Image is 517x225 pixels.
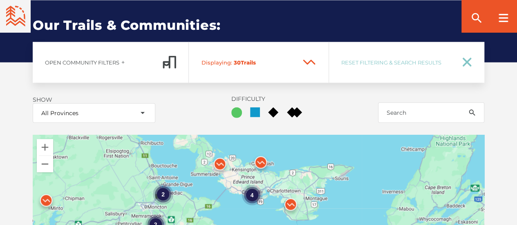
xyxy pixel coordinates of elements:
ion-icon: add [120,60,126,65]
a: Reset Filtering & Search Results [329,42,485,83]
button: Zoom in [37,139,53,156]
label: Show [33,96,53,103]
ion-icon: search [470,11,483,25]
div: 2 [153,184,173,205]
span: Reset Filtering & Search Results [341,59,452,66]
span: Open Community Filters [45,59,119,66]
div: 4 [242,185,262,205]
button: Zoom out [37,156,53,172]
span: s [253,59,255,66]
span: Displaying: [201,59,232,66]
span: 30 [233,59,240,66]
ion-icon: search [468,109,476,117]
label: Difficulty [231,95,294,102]
h2: Our Trails & Communities: [33,0,484,62]
input: Search [378,102,484,123]
span: Trail [201,59,295,66]
button: search [460,102,484,123]
a: Open Community Filtersadd [33,42,188,83]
